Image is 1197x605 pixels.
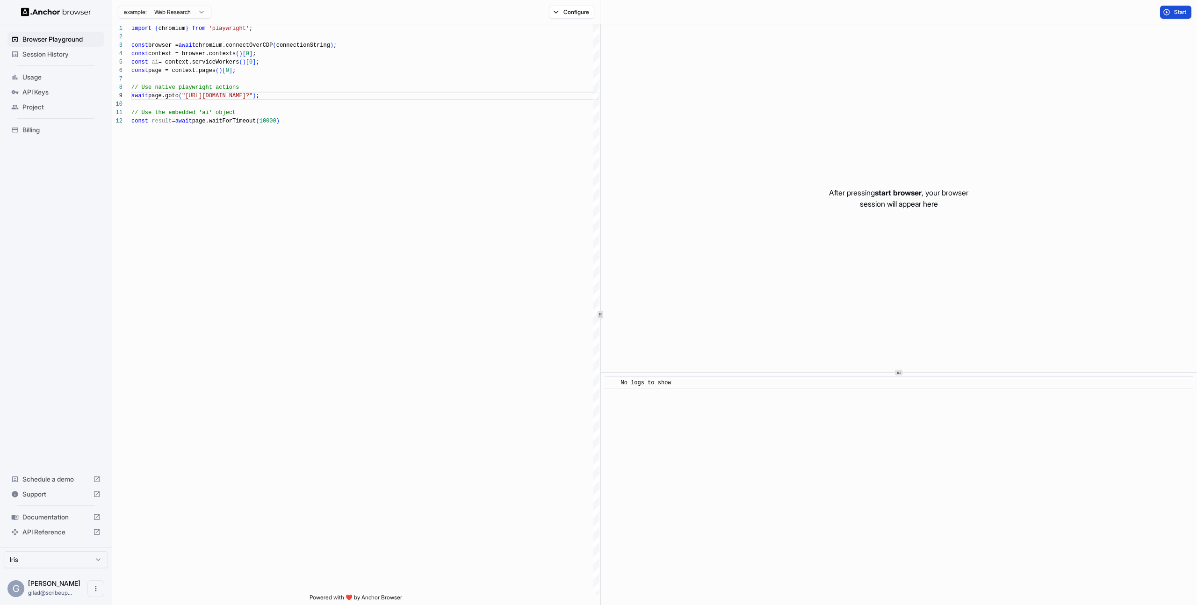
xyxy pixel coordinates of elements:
div: API Reference [7,525,104,540]
span: API Keys [22,87,101,97]
span: start browser [875,188,922,197]
span: await [131,93,148,99]
span: result [151,118,172,124]
div: 10 [112,100,123,108]
span: ] [252,59,256,65]
span: [ [246,59,249,65]
span: ) [239,50,242,57]
span: from [192,25,206,32]
span: ; [333,42,337,49]
div: Usage [7,70,104,85]
span: ( [273,42,276,49]
button: Configure [549,6,594,19]
div: 9 [112,92,123,100]
span: Start [1174,8,1187,16]
span: ( [216,67,219,74]
span: ; [256,59,259,65]
span: No logs to show [621,380,671,386]
span: gilad@scribeup.io [28,589,72,596]
span: ai [151,59,158,65]
span: = context.serviceWorkers [159,59,239,65]
span: Gilad Spitzer [28,579,80,587]
p: After pressing , your browser session will appear here [829,187,968,209]
div: Documentation [7,510,104,525]
span: ( [239,59,242,65]
span: = [172,118,175,124]
div: 1 [112,24,123,33]
span: ) [276,118,280,124]
span: ( [179,93,182,99]
span: const [131,42,148,49]
span: 10000 [260,118,276,124]
span: page.goto [148,93,179,99]
div: Support [7,487,104,502]
span: ( [256,118,259,124]
button: Start [1160,6,1191,19]
span: ) [243,59,246,65]
span: Project [22,102,101,112]
button: Open menu [87,580,104,597]
div: 3 [112,41,123,50]
div: API Keys [7,85,104,100]
span: ] [249,50,252,57]
span: 0 [226,67,229,74]
span: browser = [148,42,179,49]
span: ; [252,50,256,57]
div: 12 [112,117,123,125]
span: Usage [22,72,101,82]
span: const [131,67,148,74]
span: ) [330,42,333,49]
span: ) [219,67,222,74]
span: 0 [249,59,252,65]
span: Schedule a demo [22,475,89,484]
span: ; [249,25,252,32]
div: 7 [112,75,123,83]
div: 11 [112,108,123,117]
span: await [179,42,195,49]
div: G [7,580,24,597]
div: Project [7,100,104,115]
span: ​ [609,378,614,388]
span: const [131,59,148,65]
span: // Use native playwright actions [131,84,239,91]
span: chromium [159,25,186,32]
img: Anchor Logo [21,7,91,16]
div: Schedule a demo [7,472,104,487]
span: const [131,118,148,124]
span: ; [256,93,259,99]
span: [ [222,67,225,74]
span: ( [236,50,239,57]
span: ] [229,67,232,74]
span: await [175,118,192,124]
span: import [131,25,151,32]
span: { [155,25,158,32]
span: example: [124,8,147,16]
span: } [185,25,188,32]
span: Support [22,490,89,499]
span: page.waitForTimeout [192,118,256,124]
span: API Reference [22,527,89,537]
span: Documentation [22,512,89,522]
div: 4 [112,50,123,58]
span: const [131,50,148,57]
span: chromium.connectOverCDP [195,42,273,49]
span: context = browser.contexts [148,50,236,57]
span: Powered with ❤️ by Anchor Browser [310,594,402,605]
div: Billing [7,122,104,137]
span: page = context.pages [148,67,216,74]
span: ; [232,67,236,74]
span: Billing [22,125,101,135]
div: 2 [112,33,123,41]
span: Session History [22,50,101,59]
span: " [249,93,252,99]
div: 8 [112,83,123,92]
div: 5 [112,58,123,66]
span: // Use the embedded 'ai' object [131,109,236,116]
div: Session History [7,47,104,62]
div: Browser Playground [7,32,104,47]
span: [ [243,50,246,57]
span: connectionString [276,42,330,49]
span: 'playwright' [209,25,249,32]
span: 0 [246,50,249,57]
span: ) [252,93,256,99]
